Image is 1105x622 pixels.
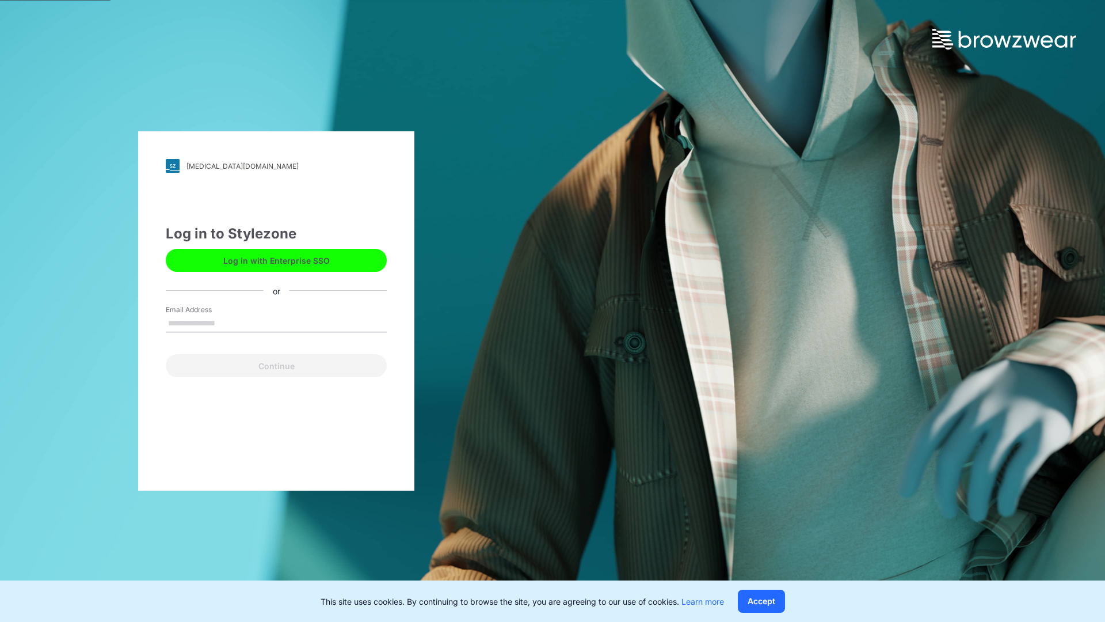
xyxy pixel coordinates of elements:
[932,29,1076,50] img: browzwear-logo.73288ffb.svg
[166,305,246,315] label: Email Address
[166,159,387,173] a: [MEDICAL_DATA][DOMAIN_NAME]
[166,159,180,173] img: svg+xml;base64,PHN2ZyB3aWR0aD0iMjgiIGhlaWdodD0iMjgiIHZpZXdCb3g9IjAgMCAyOCAyOCIgZmlsbD0ibm9uZSIgeG...
[166,249,387,272] button: Log in with Enterprise SSO
[738,590,785,613] button: Accept
[186,162,299,170] div: [MEDICAL_DATA][DOMAIN_NAME]
[681,597,724,606] a: Learn more
[264,285,289,297] div: or
[166,223,387,244] div: Log in to Stylezone
[321,596,724,608] p: This site uses cookies. By continuing to browse the site, you are agreeing to our use of cookies.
